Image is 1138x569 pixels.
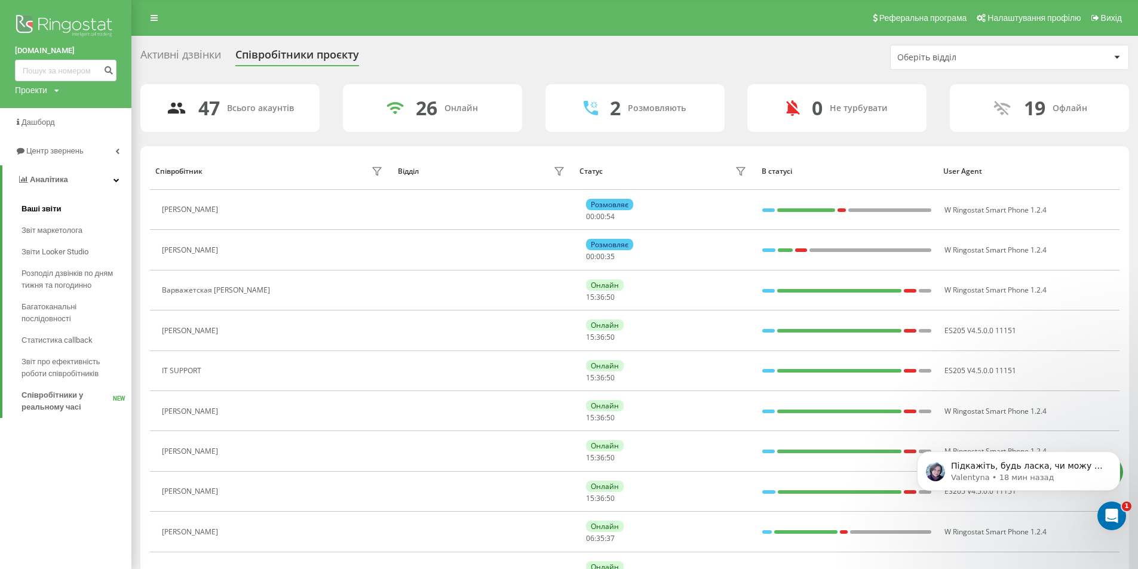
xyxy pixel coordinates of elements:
[586,454,615,462] div: : :
[2,165,131,194] a: Аналiтика
[398,167,419,176] div: Відділ
[596,413,605,423] span: 36
[610,97,621,119] div: 2
[30,175,68,184] span: Аналiтика
[944,285,1047,295] span: W Ringostat Smart Phone 1.2.4
[22,296,131,330] a: Багатоканальні послідовності
[879,13,967,23] span: Реферальна програма
[162,246,221,254] div: [PERSON_NAME]
[162,407,221,416] div: [PERSON_NAME]
[15,12,116,42] img: Ringostat logo
[162,528,221,536] div: [PERSON_NAME]
[162,487,221,496] div: [PERSON_NAME]
[15,60,116,81] input: Пошук за номером
[1101,13,1122,23] span: Вихід
[586,534,615,543] div: : :
[198,97,220,119] div: 47
[944,365,1016,376] span: ES205 V4.5.0.0 11151
[1053,103,1087,113] div: Офлайн
[586,373,594,383] span: 15
[830,103,888,113] div: Не турбувати
[586,199,633,210] div: Розмовляє
[812,97,823,119] div: 0
[586,239,633,250] div: Розмовляє
[944,245,1047,255] span: W Ringostat Smart Phone 1.2.4
[1024,97,1045,119] div: 19
[586,211,594,222] span: 00
[586,293,615,302] div: : :
[416,97,437,119] div: 26
[22,203,62,215] span: Ваші звіти
[162,327,221,335] div: [PERSON_NAME]
[899,426,1138,537] iframe: Intercom notifications сообщение
[586,253,615,261] div: : :
[628,103,686,113] div: Розмовляють
[22,224,82,236] span: Звіт маркетолога
[22,356,125,380] span: Звіт про ефективність роботи співробітників
[586,333,615,342] div: : :
[762,167,932,176] div: В статусі
[22,389,113,413] span: Співробітники у реальному часі
[586,279,624,291] div: Онлайн
[596,493,605,503] span: 36
[943,167,1114,176] div: User Agent
[579,167,603,176] div: Статус
[606,453,615,463] span: 50
[22,334,93,346] span: Статистика callback
[586,521,624,532] div: Онлайн
[162,447,221,456] div: [PERSON_NAME]
[444,103,478,113] div: Онлайн
[586,332,594,342] span: 15
[26,146,84,155] span: Центр звернень
[606,413,615,423] span: 50
[22,198,131,220] a: Ваші звіти
[596,453,605,463] span: 36
[15,45,116,57] a: [DOMAIN_NAME]
[586,400,624,411] div: Онлайн
[606,251,615,262] span: 35
[1122,502,1131,511] span: 1
[22,118,55,127] span: Дашборд
[596,251,605,262] span: 00
[606,332,615,342] span: 50
[586,360,624,371] div: Онлайн
[586,374,615,382] div: : :
[606,533,615,543] span: 37
[586,440,624,451] div: Онлайн
[586,213,615,221] div: : :
[596,211,605,222] span: 00
[606,373,615,383] span: 50
[606,493,615,503] span: 50
[1097,502,1126,530] iframe: Intercom live chat
[586,493,594,503] span: 15
[596,332,605,342] span: 36
[22,351,131,385] a: Звіт про ефективність роботи співробітників
[22,263,131,296] a: Розподіл дзвінків по дням тижня та погодинно
[586,494,615,503] div: : :
[606,211,615,222] span: 54
[22,385,131,418] a: Співробітники у реальному часіNEW
[944,406,1047,416] span: W Ringostat Smart Phone 1.2.4
[606,292,615,302] span: 50
[586,319,624,331] div: Онлайн
[22,220,131,241] a: Звіт маркетолога
[227,103,294,113] div: Всього акаунтів
[987,13,1081,23] span: Налаштування профілю
[897,53,1040,63] div: Оберіть відділ
[15,84,47,96] div: Проекти
[944,205,1047,215] span: W Ringostat Smart Phone 1.2.4
[596,373,605,383] span: 36
[22,246,88,258] span: Звіти Looker Studio
[155,167,203,176] div: Співробітник
[162,286,273,294] div: Варважетская [PERSON_NAME]
[22,267,125,291] span: Розподіл дзвінків по дням тижня та погодинно
[586,453,594,463] span: 15
[235,48,359,67] div: Співробітники проєкту
[22,330,131,351] a: Статистика callback
[944,325,1016,336] span: ES205 V4.5.0.0 11151
[586,413,594,423] span: 15
[586,414,615,422] div: : :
